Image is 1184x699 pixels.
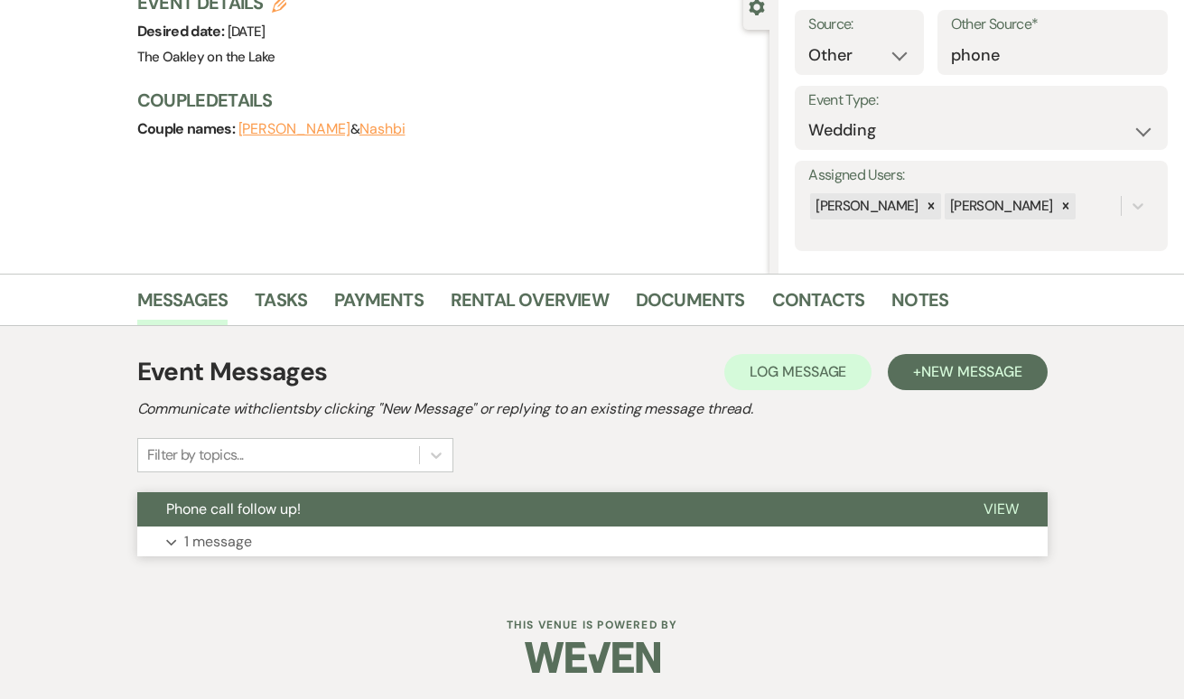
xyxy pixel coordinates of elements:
[772,285,865,325] a: Contacts
[891,285,948,325] a: Notes
[137,88,752,113] h3: Couple Details
[137,22,228,41] span: Desired date:
[525,626,660,689] img: Weven Logo
[724,354,872,390] button: Log Message
[238,122,350,136] button: [PERSON_NAME]
[951,12,1154,38] label: Other Source*
[750,362,846,381] span: Log Message
[147,444,244,466] div: Filter by topics...
[137,398,1048,420] h2: Communicate with clients by clicking "New Message" or replying to an existing message thread.
[137,285,228,325] a: Messages
[184,530,252,554] p: 1 message
[808,88,1154,114] label: Event Type:
[238,120,406,138] span: &
[808,163,1154,189] label: Assigned Users:
[945,193,1056,219] div: [PERSON_NAME]
[359,122,406,136] button: Nashbi
[137,492,955,527] button: Phone call follow up!
[334,285,424,325] a: Payments
[921,362,1021,381] span: New Message
[984,499,1019,518] span: View
[451,285,609,325] a: Rental Overview
[888,354,1047,390] button: +New Message
[636,285,745,325] a: Documents
[228,23,266,41] span: [DATE]
[955,492,1048,527] button: View
[137,48,275,66] span: The Oakley on the Lake
[166,499,301,518] span: Phone call follow up!
[137,527,1048,557] button: 1 message
[137,353,328,391] h1: Event Messages
[137,119,238,138] span: Couple names:
[810,193,921,219] div: [PERSON_NAME]
[255,285,307,325] a: Tasks
[808,12,910,38] label: Source:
